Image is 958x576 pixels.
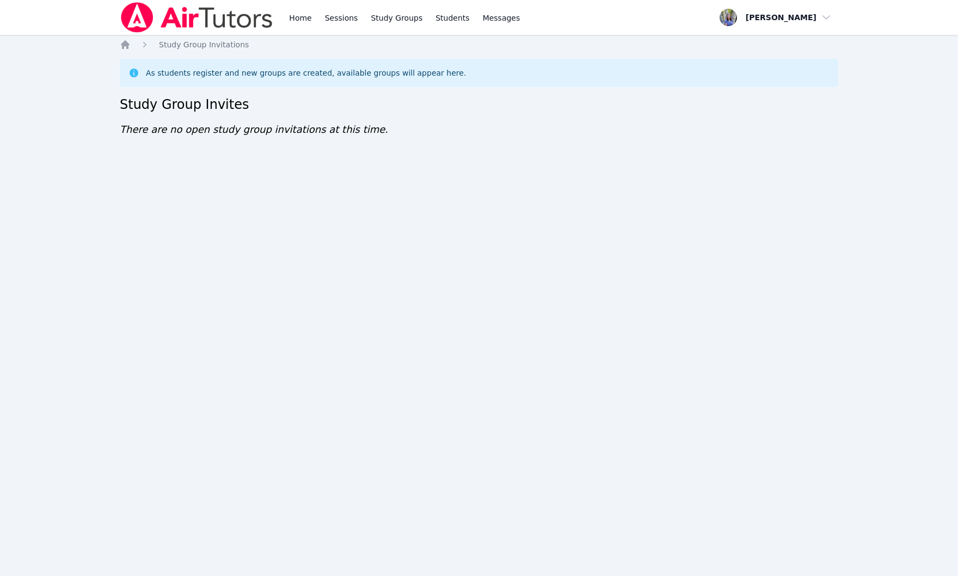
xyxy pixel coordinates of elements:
img: Air Tutors [120,2,274,33]
span: Messages [483,13,520,23]
div: As students register and new groups are created, available groups will appear here. [146,68,466,78]
span: Study Group Invitations [159,40,249,49]
a: Study Group Invitations [159,39,249,50]
span: There are no open study group invitations at this time. [120,124,388,135]
h2: Study Group Invites [120,96,838,113]
nav: Breadcrumb [120,39,838,50]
